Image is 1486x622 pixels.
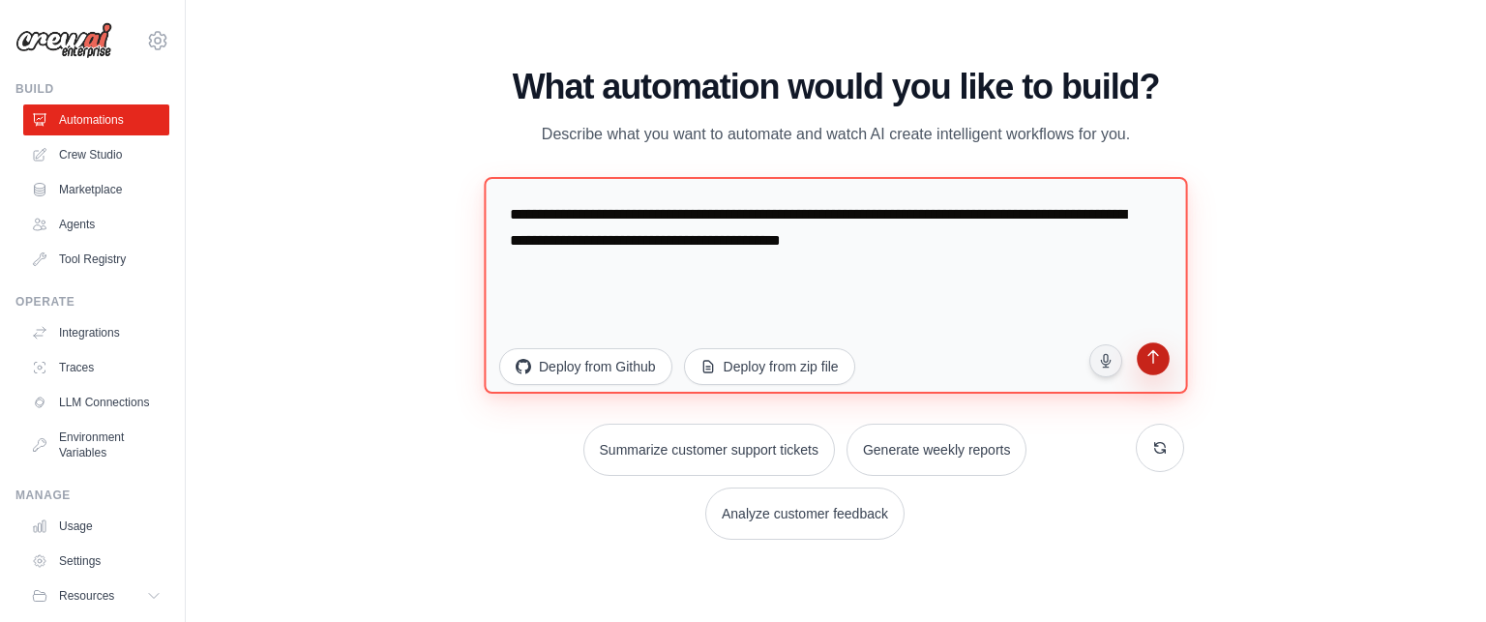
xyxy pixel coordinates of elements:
[23,139,169,170] a: Crew Studio
[23,104,169,135] a: Automations
[15,22,112,59] img: Logo
[23,511,169,542] a: Usage
[23,317,169,348] a: Integrations
[23,244,169,275] a: Tool Registry
[15,81,169,97] div: Build
[499,348,672,385] button: Deploy from Github
[488,68,1184,106] h1: What automation would you like to build?
[23,422,169,468] a: Environment Variables
[583,424,835,476] button: Summarize customer support tickets
[23,580,169,611] button: Resources
[23,174,169,205] a: Marketplace
[15,488,169,503] div: Manage
[23,546,169,577] a: Settings
[511,122,1161,147] p: Describe what you want to automate and watch AI create intelligent workflows for you.
[59,588,114,604] span: Resources
[847,424,1027,476] button: Generate weekly reports
[15,294,169,310] div: Operate
[23,209,169,240] a: Agents
[684,348,855,385] button: Deploy from zip file
[1389,529,1486,622] iframe: Chat Widget
[23,387,169,418] a: LLM Connections
[23,352,169,383] a: Traces
[705,488,905,540] button: Analyze customer feedback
